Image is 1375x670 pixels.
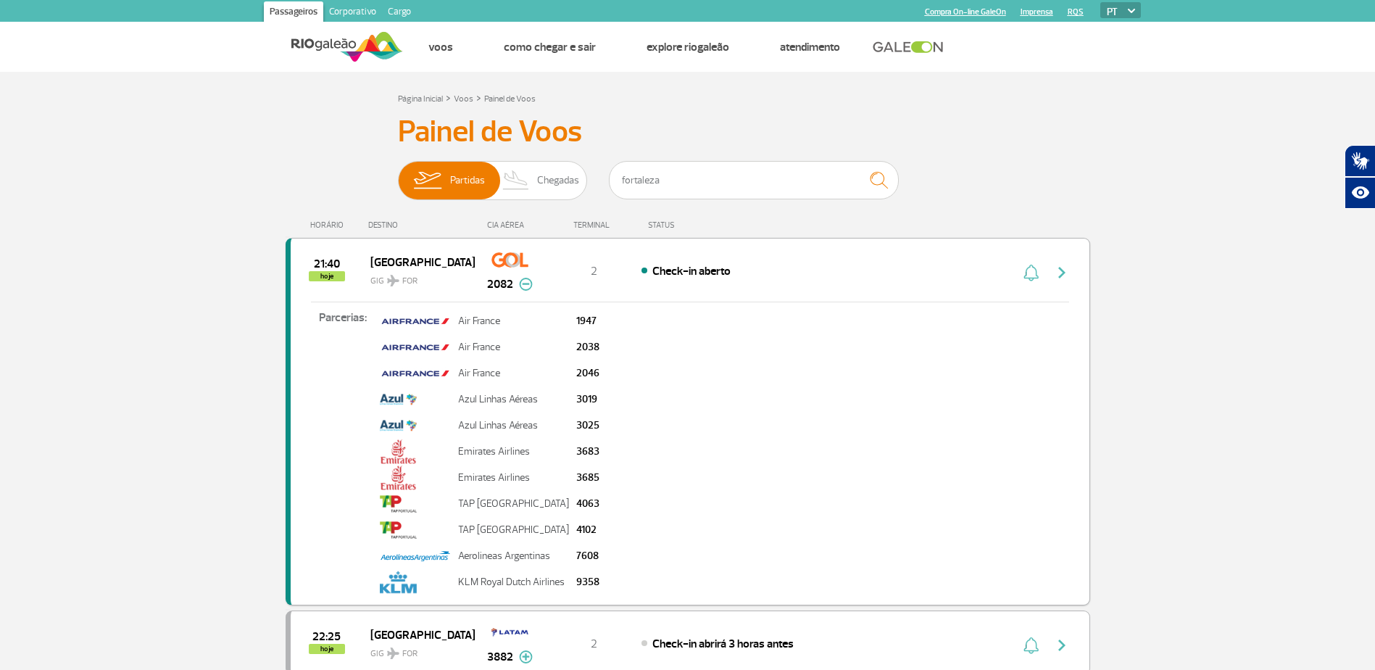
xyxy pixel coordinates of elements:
[519,278,533,291] img: menos-info-painel-voo.svg
[446,89,451,106] a: >
[609,161,899,199] input: Voo, cidade ou cia aérea
[487,276,513,293] span: 2082
[380,518,417,542] img: tap.png
[314,259,340,269] span: 2025-09-27 21:40:00
[576,316,599,326] p: 1947
[576,421,599,431] p: 3025
[382,1,417,25] a: Cargo
[380,570,417,595] img: klm.png
[484,94,536,104] a: Painel de Voos
[380,439,417,464] img: emirates.png
[380,387,417,412] img: azul.png
[1053,637,1071,654] img: seta-direita-painel-voo.svg
[428,40,453,54] a: Voos
[591,264,597,278] span: 2
[402,648,418,661] span: FOR
[1345,145,1375,177] button: Abrir tradutor de língua de sinais.
[1345,177,1375,209] button: Abrir recursos assistivos.
[458,577,569,587] p: KLM Royal Dutch Airlines
[370,625,463,644] span: [GEOGRAPHIC_DATA]
[458,316,569,326] p: Air France
[1345,145,1375,209] div: Plugin de acessibilidade da Hand Talk.
[476,89,481,106] a: >
[368,220,474,230] div: DESTINO
[925,7,1006,17] a: Compra On-line GaleOn
[652,637,794,651] span: Check-in abrirá 3 horas antes
[780,40,840,54] a: Atendimento
[576,473,599,483] p: 3685
[576,368,599,379] p: 2046
[458,473,569,483] p: Emirates Airlines
[576,577,599,587] p: 9358
[370,267,463,288] span: GIG
[458,368,569,379] p: Air France
[458,421,569,431] p: Azul Linhas Aéreas
[309,644,345,654] span: hoje
[458,551,569,561] p: Aerolineas Argentinas
[402,275,418,288] span: FOR
[576,525,599,535] p: 4102
[576,342,599,352] p: 2038
[312,632,341,642] span: 2025-09-27 22:25:00
[537,162,579,199] span: Chegadas
[1023,264,1039,281] img: sino-painel-voo.svg
[576,394,599,405] p: 3019
[458,342,569,352] p: Air France
[487,648,513,666] span: 3882
[576,551,599,561] p: 7608
[370,252,463,271] span: [GEOGRAPHIC_DATA]
[291,309,376,584] p: Parcerias:
[380,413,417,438] img: azul.png
[1068,7,1084,17] a: RQS
[1053,264,1071,281] img: seta-direita-painel-voo.svg
[458,447,569,457] p: Emirates Airlines
[458,525,569,535] p: TAP [GEOGRAPHIC_DATA]
[454,94,473,104] a: Voos
[458,394,569,405] p: Azul Linhas Aéreas
[398,114,978,150] h3: Painel de Voos
[380,361,451,386] img: property-1airfrance.jpg
[290,220,369,230] div: HORÁRIO
[380,335,451,360] img: property-1airfrance.jpg
[309,271,345,281] span: hoje
[591,637,597,651] span: 2
[387,275,399,286] img: destiny_airplane.svg
[380,466,417,490] img: emirates.png
[380,492,417,516] img: tap.png
[576,499,599,509] p: 4063
[370,640,463,661] span: GIG
[380,309,451,334] img: property-1airfrance.jpg
[474,220,547,230] div: CIA AÉREA
[380,544,451,568] img: Property%201%3DAEROLINEAS.jpg
[504,40,596,54] a: Como chegar e sair
[404,162,450,199] img: slider-embarque
[576,447,599,457] p: 3683
[641,220,759,230] div: STATUS
[264,1,323,25] a: Passageiros
[495,162,538,199] img: slider-desembarque
[1023,637,1039,654] img: sino-painel-voo.svg
[450,162,485,199] span: Partidas
[652,264,731,278] span: Check-in aberto
[647,40,729,54] a: Explore RIOgaleão
[547,220,641,230] div: TERMINAL
[1021,7,1053,17] a: Imprensa
[519,650,533,663] img: mais-info-painel-voo.svg
[387,648,399,659] img: destiny_airplane.svg
[458,499,569,509] p: TAP [GEOGRAPHIC_DATA]
[398,94,443,104] a: Página Inicial
[323,1,382,25] a: Corporativo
